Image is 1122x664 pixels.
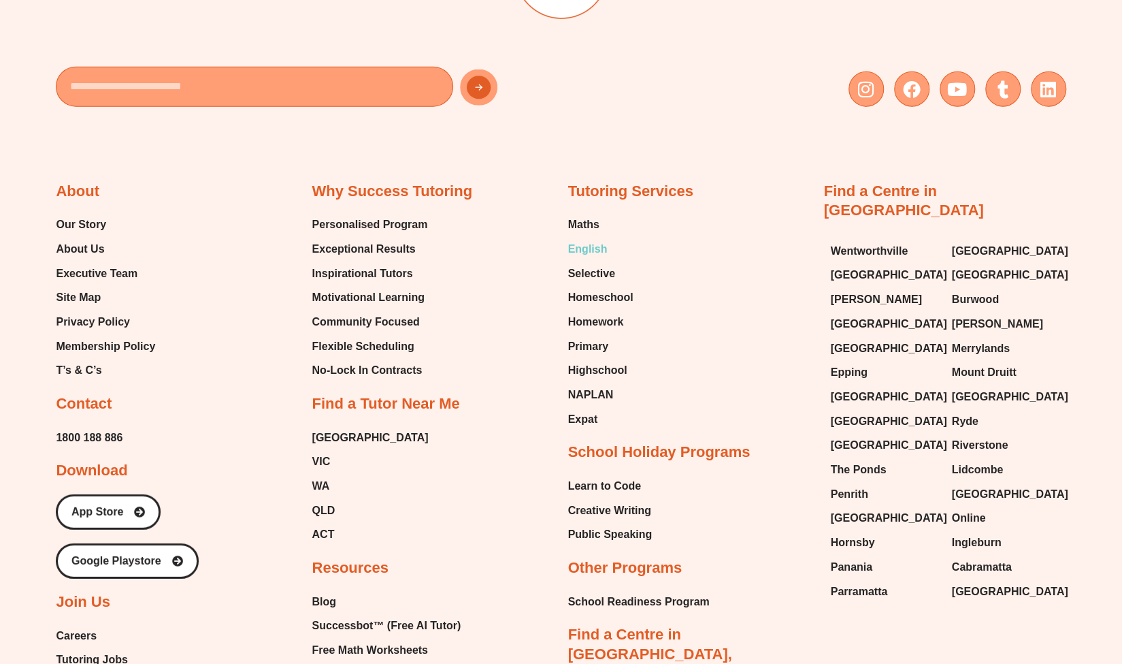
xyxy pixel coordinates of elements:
[568,264,615,284] span: Selective
[831,265,947,285] span: [GEOGRAPHIC_DATA]
[568,409,598,430] span: Expat
[831,411,938,432] a: [GEOGRAPHIC_DATA]
[56,239,155,259] a: About Us
[568,360,633,381] a: Highschool
[831,582,888,602] span: Parramatta
[568,524,653,545] span: Public Speaking
[831,460,887,480] span: The Ponds
[56,215,155,235] a: Our Story
[952,289,999,310] span: Burwood
[71,507,123,518] span: App Store
[952,241,1068,262] span: [GEOGRAPHIC_DATA]
[952,387,1068,407] span: [GEOGRAPHIC_DATA]
[312,524,428,545] a: ACT
[831,241,938,262] a: Wentworthville
[568,385,614,405] span: NAPLAN
[312,476,329,496] span: WA
[312,501,335,521] span: QLD
[831,362,868,383] span: Epping
[831,362,938,383] a: Epping
[56,428,122,448] span: 1800 188 886
[71,556,161,567] span: Google Playstore
[568,476,653,496] a: Learn to Code
[56,360,155,381] a: T’s & C’s
[312,239,427,259] a: Exceptional Results
[568,558,682,578] h2: Other Programs
[312,452,428,472] a: VIC
[312,640,427,661] span: Free Math Worksheets
[312,616,461,636] span: Successbot™ (Free AI Tutor)
[831,314,947,334] span: [GEOGRAPHIC_DATA]
[952,289,1059,310] a: Burwood
[831,435,947,456] span: [GEOGRAPHIC_DATA]
[952,338,1059,359] a: Merrylands
[56,67,554,114] form: New Form
[312,264,427,284] a: Inspirational Tutors
[56,626,97,646] span: Careers
[568,409,633,430] a: Expat
[952,241,1059,262] a: [GEOGRAPHIC_DATA]
[831,533,875,553] span: Hornsby
[312,428,428,448] a: [GEOGRAPHIC_DATA]
[952,435,1008,456] span: Riverstone
[312,215,427,235] span: Personalised Program
[312,312,419,332] span: Community Focused
[56,336,155,357] a: Membership Policy
[56,287,155,308] a: Site Map
[895,510,1122,664] iframe: Chat Widget
[952,265,1059,285] a: [GEOGRAPHIC_DATA]
[831,289,938,310] a: [PERSON_NAME]
[312,312,427,332] a: Community Focused
[312,394,459,414] h2: Find a Tutor Near Me
[568,501,651,521] span: Creative Writing
[952,508,986,528] span: Online
[56,394,112,414] h2: Contact
[952,314,1059,334] a: [PERSON_NAME]
[568,239,633,259] a: English
[312,239,415,259] span: Exceptional Results
[568,385,633,405] a: NAPLAN
[952,411,978,432] span: Ryde
[831,241,908,262] span: Wentworthville
[312,476,428,496] a: WA
[831,289,922,310] span: [PERSON_NAME]
[952,460,1059,480] a: Lidcombe
[56,239,104,259] span: About Us
[56,360,101,381] span: T’s & C’s
[568,312,624,332] span: Homework
[312,287,427,308] a: Motivational Learning
[831,411,947,432] span: [GEOGRAPHIC_DATA]
[568,215,599,235] span: Maths
[831,484,938,505] a: Penrith
[952,265,1068,285] span: [GEOGRAPHIC_DATA]
[952,435,1059,456] a: Riverstone
[312,287,424,308] span: Motivational Learning
[952,314,1043,334] span: [PERSON_NAME]
[312,182,472,202] h2: Why Success Tutoring
[312,524,334,545] span: ACT
[56,592,110,612] h2: Join Us
[568,182,693,202] h2: Tutoring Services
[56,543,199,579] a: Google Playstore
[831,460,938,480] a: The Ponds
[56,494,161,530] a: App Store
[56,312,130,332] span: Privacy Policy
[831,387,947,407] span: [GEOGRAPHIC_DATA]
[56,626,173,646] a: Careers
[312,501,428,521] a: QLD
[568,312,633,332] a: Homework
[312,452,330,472] span: VIC
[831,508,947,528] span: [GEOGRAPHIC_DATA]
[952,362,1059,383] a: Mount Druitt
[312,640,474,661] a: Free Math Worksheets
[568,264,633,284] a: Selective
[824,183,984,219] a: Find a Centre in [GEOGRAPHIC_DATA]
[952,387,1059,407] a: [GEOGRAPHIC_DATA]
[568,336,633,357] a: Primary
[312,360,427,381] a: No-Lock In Contracts
[568,336,609,357] span: Primary
[831,557,938,578] a: Panania
[952,411,1059,432] a: Ryde
[952,508,1059,528] a: Online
